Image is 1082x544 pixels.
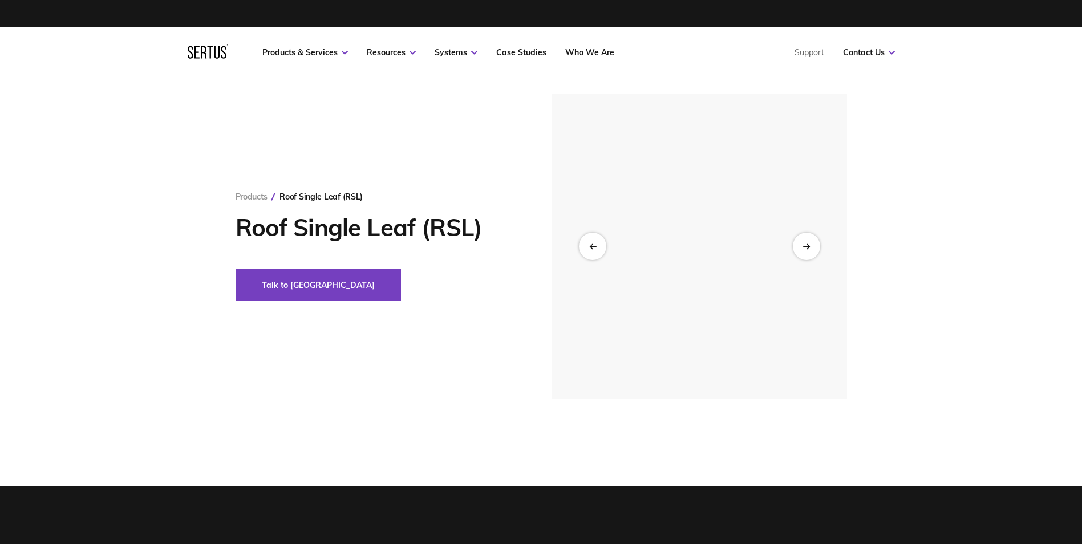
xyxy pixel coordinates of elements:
[236,269,401,301] button: Talk to [GEOGRAPHIC_DATA]
[843,47,895,58] a: Contact Us
[795,47,824,58] a: Support
[565,47,614,58] a: Who We Are
[496,47,546,58] a: Case Studies
[236,213,518,242] h1: Roof Single Leaf (RSL)
[236,192,268,202] a: Products
[367,47,416,58] a: Resources
[435,47,477,58] a: Systems
[262,47,348,58] a: Products & Services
